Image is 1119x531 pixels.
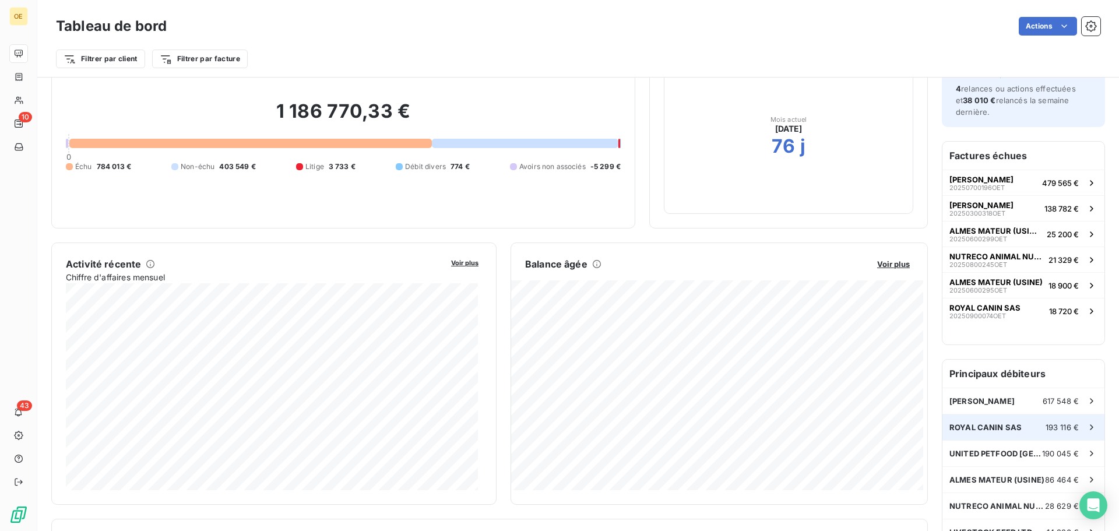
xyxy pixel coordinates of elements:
[181,161,214,172] span: Non-échu
[19,112,32,122] span: 10
[1042,449,1079,458] span: 190 045 €
[17,400,32,411] span: 43
[949,226,1042,235] span: ALMES MATEUR (USINE)
[949,475,1044,484] span: ALMES MATEUR (USINE)
[949,261,1007,268] span: 20250800245OET
[949,184,1005,191] span: 20250700196OET
[942,272,1104,298] button: ALMES MATEUR (USINE)20250600295OET18 900 €
[963,96,995,105] span: 38 010 €
[775,123,803,135] span: [DATE]
[949,201,1014,210] span: [PERSON_NAME]
[329,161,356,172] span: 3 733 €
[451,259,478,267] span: Voir plus
[942,170,1104,195] button: [PERSON_NAME]20250700196OET479 565 €
[9,505,28,524] img: Logo LeanPay
[942,195,1104,221] button: [PERSON_NAME]20250300318OET138 782 €
[949,423,1022,432] span: ROYAL CANIN SAS
[219,161,255,172] span: 403 549 €
[56,16,167,37] h3: Tableau de bord
[66,271,443,283] span: Chiffre d'affaires mensuel
[152,50,248,68] button: Filtrer par facture
[942,142,1104,170] h6: Factures échues
[949,210,1005,217] span: 20250300318OET
[448,257,482,268] button: Voir plus
[949,303,1021,312] span: ROYAL CANIN SAS
[1045,501,1079,511] span: 28 629 €
[590,161,621,172] span: -5 299 €
[1043,396,1079,406] span: 617 548 €
[942,247,1104,272] button: NUTRECO ANIMAL NUTRITION IBERI20250800245OET21 329 €
[66,100,621,135] h2: 1 186 770,33 €
[772,135,795,158] h2: 76
[1046,423,1079,432] span: 193 116 €
[1045,475,1079,484] span: 86 464 €
[956,84,1076,117] span: relances ou actions effectuées et relancés la semaine dernière.
[1044,204,1079,213] span: 138 782 €
[949,312,1006,319] span: 20250900074OET
[949,252,1044,261] span: NUTRECO ANIMAL NUTRITION IBERI
[97,161,131,172] span: 784 013 €
[949,235,1007,242] span: 20250600299OET
[75,161,92,172] span: Échu
[451,161,470,172] span: 774 €
[770,116,807,123] span: Mois actuel
[1048,255,1079,265] span: 21 329 €
[949,287,1007,294] span: 20250600295OET
[305,161,324,172] span: Litige
[1048,281,1079,290] span: 18 900 €
[949,277,1043,287] span: ALMES MATEUR (USINE)
[405,161,446,172] span: Débit divers
[1042,178,1079,188] span: 479 565 €
[66,152,71,161] span: 0
[1079,491,1107,519] div: Open Intercom Messenger
[949,175,1014,184] span: [PERSON_NAME]
[942,298,1104,323] button: ROYAL CANIN SAS20250900074OET18 720 €
[949,449,1042,458] span: UNITED PETFOOD [GEOGRAPHIC_DATA] SRL
[800,135,805,158] h2: j
[956,84,961,93] span: 4
[66,257,141,271] h6: Activité récente
[9,7,28,26] div: OE
[56,50,145,68] button: Filtrer par client
[525,257,587,271] h6: Balance âgée
[519,161,586,172] span: Avoirs non associés
[949,396,1015,406] span: [PERSON_NAME]
[942,221,1104,247] button: ALMES MATEUR (USINE)20250600299OET25 200 €
[949,501,1045,511] span: NUTRECO ANIMAL NUTRITION IBERI
[877,259,910,269] span: Voir plus
[1049,307,1079,316] span: 18 720 €
[1019,17,1077,36] button: Actions
[1047,230,1079,239] span: 25 200 €
[942,360,1104,388] h6: Principaux débiteurs
[874,259,913,269] button: Voir plus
